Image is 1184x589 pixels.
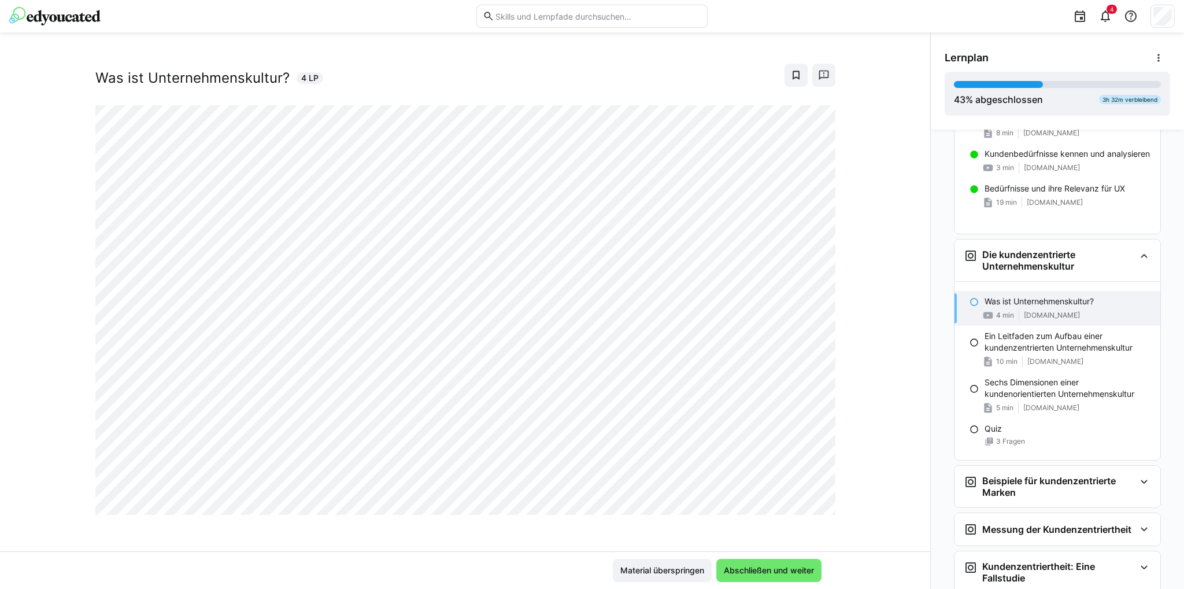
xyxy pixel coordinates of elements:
[954,93,1043,106] div: % abgeschlossen
[945,51,989,64] span: Lernplan
[982,524,1131,535] h3: Messung der Kundenzentriertheit
[982,249,1135,272] h3: Die kundenzentrierte Unternehmenskultur
[985,183,1125,194] p: Bedürfnisse und ihre Relevanz für UX
[985,423,1002,435] p: Quiz
[1027,198,1083,207] span: [DOMAIN_NAME]
[996,198,1017,207] span: 19 min
[301,72,319,84] span: 4 LP
[722,565,816,576] span: Abschließen und weiter
[95,69,290,87] h2: Was ist Unternehmenskultur?
[1027,357,1083,366] span: [DOMAIN_NAME]
[1023,403,1079,413] span: [DOMAIN_NAME]
[982,475,1135,498] h3: Beispiele für kundenzentrierte Marken
[494,11,701,21] input: Skills und Lernpfade durchsuchen…
[1023,128,1079,138] span: [DOMAIN_NAME]
[1110,6,1113,13] span: 4
[996,311,1014,320] span: 4 min
[996,437,1025,446] span: 3 Fragen
[982,561,1135,584] h3: Kundenzentriertheit: Eine Fallstudie
[985,148,1150,160] p: Kundenbedürfnisse kennen und analysieren
[954,94,965,105] span: 43
[619,565,706,576] span: Material überspringen
[996,163,1014,172] span: 3 min
[1024,163,1080,172] span: [DOMAIN_NAME]
[716,559,822,582] button: Abschließen und weiter
[985,296,1094,307] p: Was ist Unternehmenskultur?
[613,559,712,582] button: Material überspringen
[1099,95,1161,104] div: 3h 32m verbleibend
[985,330,1151,354] p: Ein Leitfaden zum Aufbau einer kundenzentrierten Unternehmenskultur
[985,377,1151,400] p: Sechs Dimensionen einer kundenorientierten Unternehmenskultur
[996,357,1017,366] span: 10 min
[996,403,1013,413] span: 5 min
[1024,311,1080,320] span: [DOMAIN_NAME]
[996,128,1013,138] span: 8 min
